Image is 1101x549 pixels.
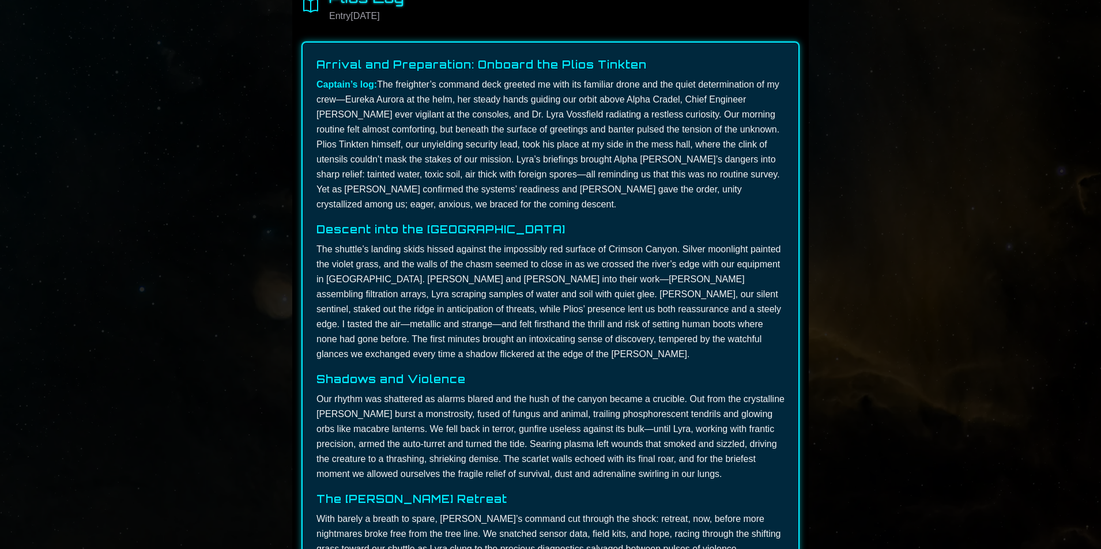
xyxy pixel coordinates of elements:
strong: Captain’s log: [316,79,377,89]
p: Our rhythm was shattered as alarms blared and the hush of the canyon became a crucible. Out from ... [316,392,785,482]
h3: Arrival and Preparation: Onboard the Plios Tinkten [316,56,785,73]
p: The freighter’s command deck greeted me with its familiar drone and the quiet determination of my... [316,77,785,212]
h3: Descent into the [GEOGRAPHIC_DATA] [316,221,785,237]
p: Entry [DATE] [329,9,800,23]
h3: Shadows and Violence [316,371,785,387]
h3: The [PERSON_NAME] Retreat [316,491,785,507]
p: The shuttle’s landing skids hissed against the impossibly red surface of Crimson Canyon. Silver m... [316,242,785,362]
